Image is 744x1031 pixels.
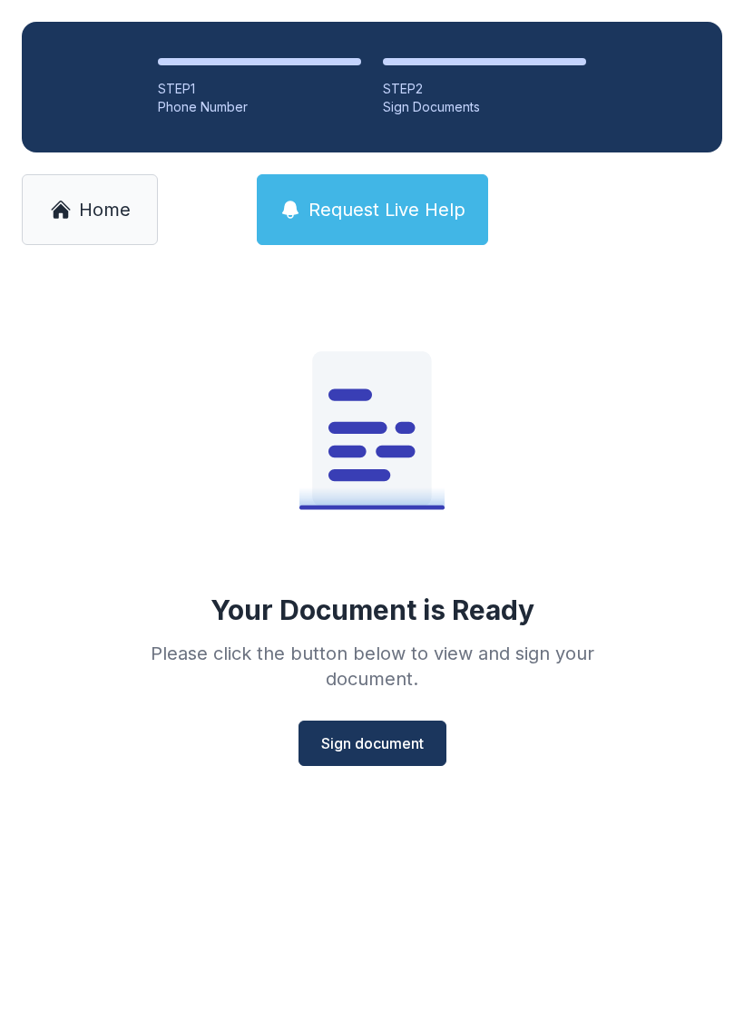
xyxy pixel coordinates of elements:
[321,732,424,754] span: Sign document
[111,641,633,692] div: Please click the button below to view and sign your document.
[383,80,586,98] div: STEP 2
[210,594,534,626] div: Your Document is Ready
[308,197,465,222] span: Request Live Help
[158,98,361,116] div: Phone Number
[79,197,131,222] span: Home
[158,80,361,98] div: STEP 1
[383,98,586,116] div: Sign Documents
